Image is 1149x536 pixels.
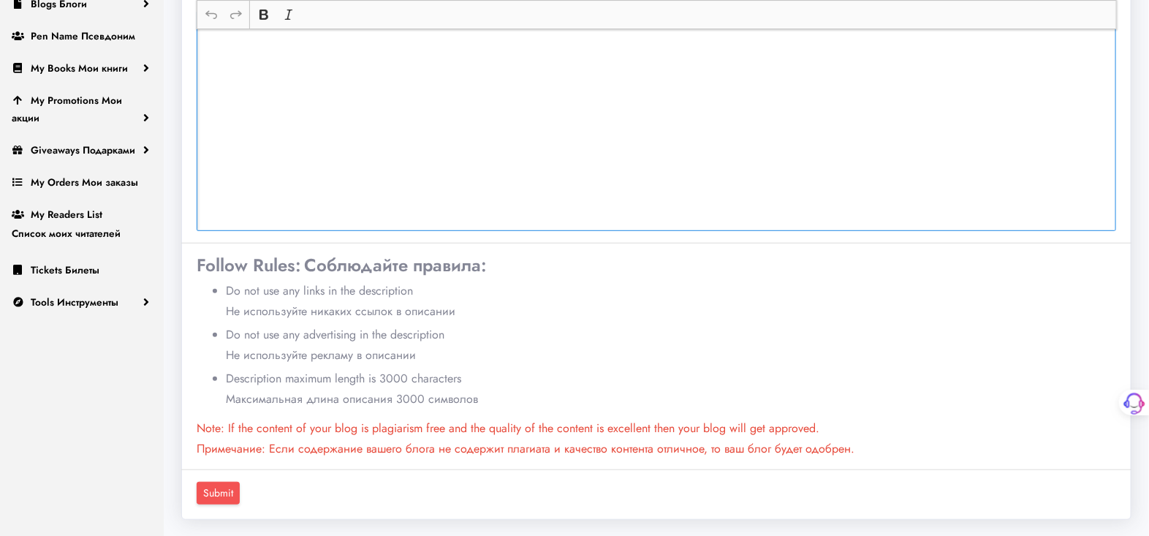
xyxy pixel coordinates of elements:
span: Giveaways [31,143,135,157]
sider-trans-text: Максимальная длина описания 3000 символов [226,390,478,407]
span: Pen Name [31,29,135,43]
sider-trans-text: Не используйте рекламу в описании [226,347,416,363]
span: My Books [31,61,128,75]
sider-trans-text: Не используйте никаких ссылок в описании [226,303,455,320]
span: Tickets [31,263,99,277]
sider-trans-text: Список моих читателей [12,226,121,241]
p: Note: If the content of your blog is plagiarism free and the quality of the content is excellent ... [197,420,1116,458]
span: My Orders [31,175,138,189]
input: Submit [197,482,240,505]
sider-trans-text: Соблюдайте правила: [304,252,487,278]
li: Description maximum length is 3000 characters [226,370,1116,408]
sider-trans-text: Подарками [83,143,135,157]
span: Tools [31,295,118,309]
sider-trans-text: Инструменты [57,295,118,309]
span: My Promotions [12,93,122,125]
span: My Readers List [12,207,152,241]
div: Rich Text Editor, main [197,12,1116,231]
sider-trans-text: Примечание: Если содержание вашего блога не содержит плагиата и качество контента отличное, то ва... [197,440,854,457]
sider-trans-text: Псевдоним [81,29,135,43]
h4: Follow Rules: [197,255,1116,276]
sider-trans-text: Мои книги [78,61,128,75]
sider-trans-text: Билеты [65,263,99,277]
li: Do not use any advertising in the description [226,326,1116,364]
sider-trans-text: Мои заказы [82,175,138,189]
li: Do not use any links in the description [226,282,1116,320]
